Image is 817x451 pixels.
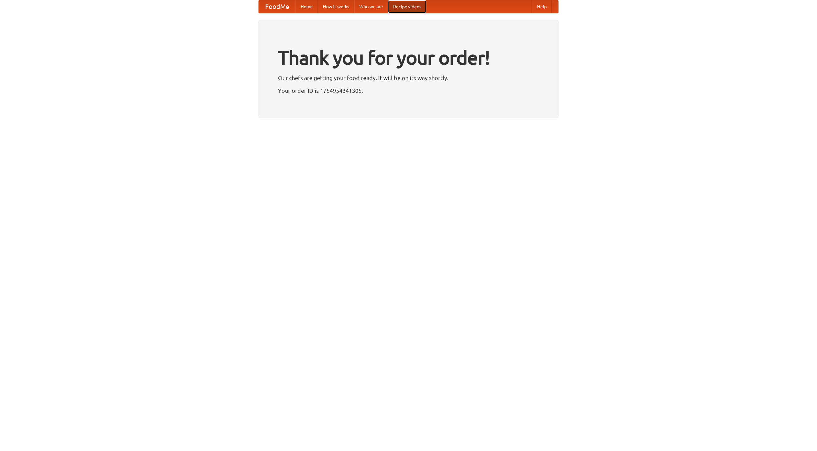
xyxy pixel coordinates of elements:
a: FoodMe [259,0,296,13]
a: How it works [318,0,354,13]
a: Recipe videos [388,0,426,13]
a: Help [532,0,552,13]
p: Your order ID is 1754954341305. [278,86,539,95]
a: Home [296,0,318,13]
h1: Thank you for your order! [278,42,539,73]
a: Who we are [354,0,388,13]
p: Our chefs are getting your food ready. It will be on its way shortly. [278,73,539,83]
